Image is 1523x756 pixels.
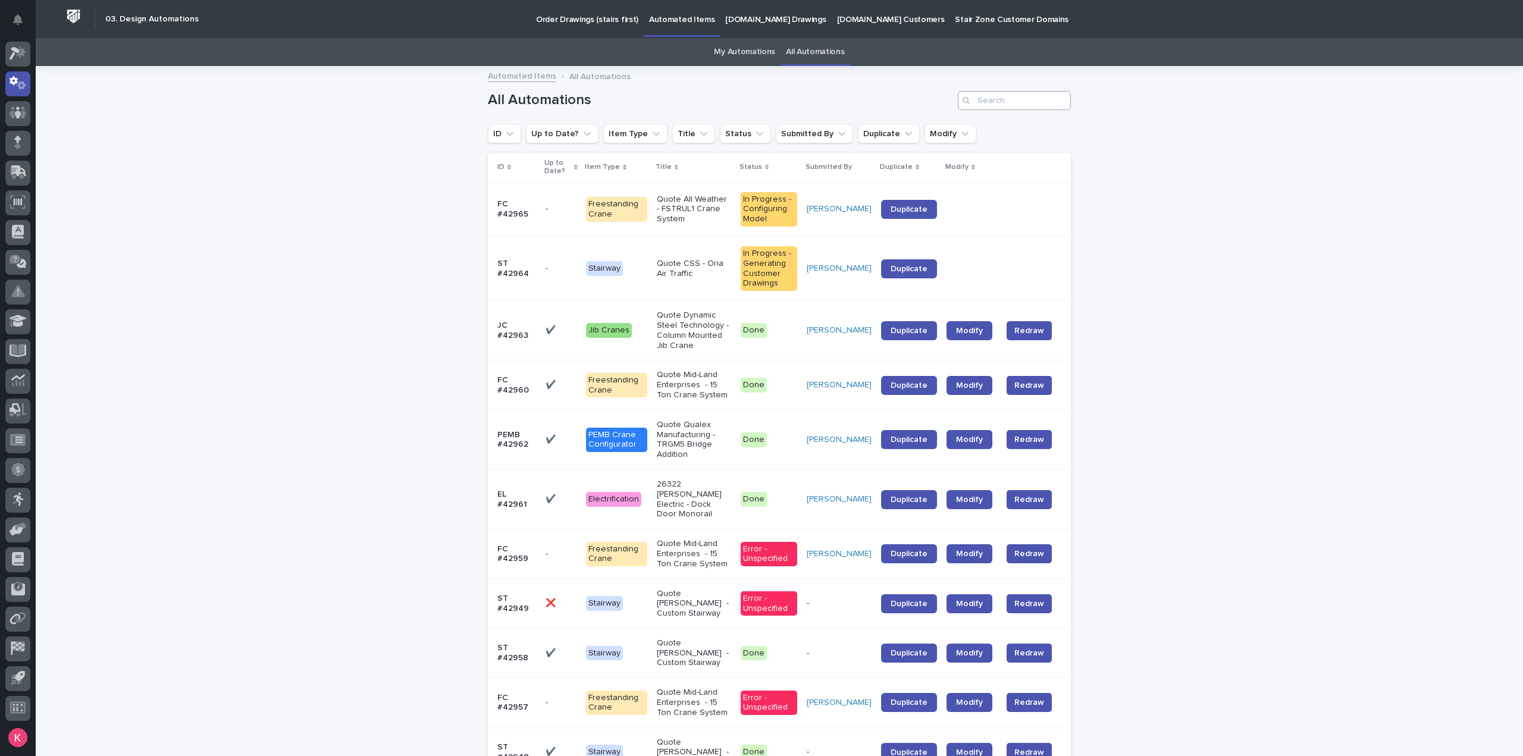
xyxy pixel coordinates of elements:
button: Redraw [1007,644,1052,663]
a: Modify [947,693,992,712]
div: Stairway [586,646,623,661]
span: Redraw [1014,325,1044,337]
a: [PERSON_NAME] [807,380,872,390]
p: ❌ [546,596,558,608]
h2: 03. Design Automations [105,14,199,24]
a: Modify [947,490,992,509]
p: Submitted By [806,161,852,174]
span: Duplicate [891,600,927,608]
tr: ST #42958✔️✔️ StairwayQuote [PERSON_NAME] - Custom StairwayDone-DuplicateModifyRedraw [488,628,1071,677]
a: Duplicate [881,693,937,712]
a: Duplicate [881,200,937,219]
p: - [546,261,550,274]
a: [PERSON_NAME] [807,549,872,559]
p: ST #42958 [497,643,536,663]
p: Modify [945,161,969,174]
a: Duplicate [881,259,937,278]
p: - [546,202,550,214]
img: Workspace Logo [62,5,84,27]
button: users-avatar [5,725,30,750]
p: JC #42963 [497,321,536,341]
a: [PERSON_NAME] [807,698,872,708]
span: Duplicate [891,327,927,335]
button: Duplicate [858,124,920,143]
span: Modify [956,600,983,608]
span: Duplicate [891,381,927,390]
p: Status [739,161,762,174]
a: [PERSON_NAME] [807,204,872,214]
span: Modify [956,435,983,444]
span: Redraw [1014,697,1044,708]
a: Automated Items [488,68,556,82]
span: Redraw [1014,548,1044,560]
span: Duplicate [891,435,927,444]
span: Modify [956,649,983,657]
div: Done [741,492,767,507]
input: Search [958,91,1071,110]
div: Error - Unspecified [741,591,797,616]
tr: FC #42959-- Freestanding CraneQuote Mid-Land Enterprises - 15 Ton Crane SystemError - Unspecified... [488,529,1071,579]
p: - [546,695,550,708]
div: Freestanding Crane [586,373,647,398]
tr: ST #42949❌❌ StairwayQuote [PERSON_NAME] - Custom StairwayError - Unspecified-DuplicateModifyRedraw [488,579,1071,628]
a: Modify [947,430,992,449]
button: Title [672,124,715,143]
a: Modify [947,376,992,395]
tr: ST #42964-- StairwayQuote CSS - Oria Air TrafficIn Progress - Generating Customer Drawings[PERSON... [488,236,1071,300]
span: Redraw [1014,434,1044,446]
a: [PERSON_NAME] [807,263,872,274]
div: Error - Unspecified [741,691,797,716]
a: My Automations [714,38,775,66]
p: Up to Date? [544,156,571,178]
p: ST #42949 [497,594,536,614]
p: Duplicate [880,161,913,174]
p: ✔️ [546,432,558,445]
a: Duplicate [881,594,937,613]
div: Error - Unspecified [741,542,797,567]
a: Duplicate [881,544,937,563]
button: Redraw [1007,376,1052,395]
a: Duplicate [881,644,937,663]
p: Quote Mid-Land Enterprises - 15 Ton Crane System [657,539,731,569]
p: - [807,648,872,658]
p: 26322 [PERSON_NAME] Electric - Dock Door Monorail [657,479,731,519]
span: Redraw [1014,647,1044,659]
button: Up to Date? [526,124,598,143]
a: Duplicate [881,430,937,449]
div: Stairway [586,596,623,611]
h1: All Automations [488,92,953,109]
p: ✔️ [546,646,558,658]
div: In Progress - Configuring Model [741,192,797,227]
tr: FC #42960✔️✔️ Freestanding CraneQuote Mid-Land Enterprises - 15 Ton Crane SystemDone[PERSON_NAME]... [488,360,1071,410]
p: ✔️ [546,323,558,335]
div: Electrification [586,492,641,507]
button: Redraw [1007,594,1052,613]
p: Quote All Weather - FSTRUL1 Crane System [657,195,731,224]
div: Done [741,323,767,338]
button: Redraw [1007,693,1052,712]
p: Quote [PERSON_NAME] - Custom Stairway [657,638,731,668]
p: FC #42965 [497,199,536,219]
div: Done [741,646,767,661]
div: Done [741,432,767,447]
a: [PERSON_NAME] [807,435,872,445]
button: Modify [925,124,976,143]
p: FC #42959 [497,544,536,564]
p: Item Type [585,161,620,174]
div: Freestanding Crane [586,691,647,716]
span: Duplicate [891,205,927,214]
p: FC #42960 [497,375,536,396]
span: Modify [956,550,983,558]
tr: PEMB #42962✔️✔️ PEMB Crane ConfiguratorQuote Qualex Manufacturing - TRGM5 Bridge AdditionDone[PER... [488,410,1071,469]
button: Item Type [603,124,668,143]
a: Duplicate [881,376,937,395]
p: Quote Mid-Land Enterprises - 15 Ton Crane System [657,688,731,717]
p: ✔️ [546,492,558,504]
p: EL #42961 [497,490,536,510]
span: Duplicate [891,495,927,504]
tr: FC #42965-- Freestanding CraneQuote All Weather - FSTRUL1 Crane SystemIn Progress - Configuring M... [488,182,1071,236]
div: In Progress - Generating Customer Drawings [741,246,797,291]
span: Redraw [1014,494,1044,506]
p: - [807,598,872,608]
